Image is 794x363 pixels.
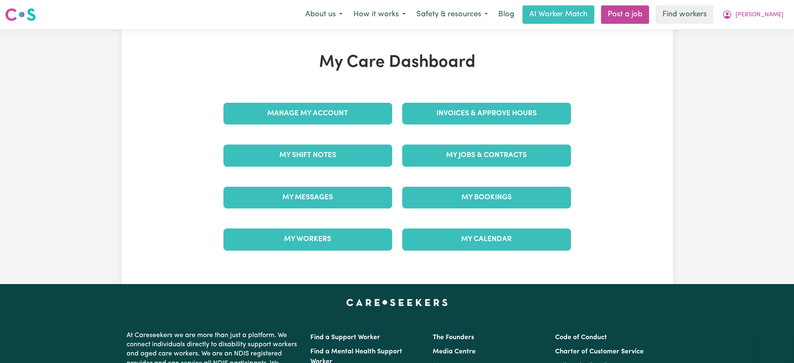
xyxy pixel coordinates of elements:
[346,299,448,306] a: Careseekers home page
[348,6,411,23] button: How it works
[310,334,380,341] a: Find a Support Worker
[433,348,476,355] a: Media Centre
[656,5,713,24] a: Find workers
[402,103,571,124] a: Invoices & Approve Hours
[5,5,36,24] a: Careseekers logo
[523,5,594,24] a: AI Worker Match
[761,330,787,356] iframe: Button to launch messaging window
[411,6,493,23] button: Safety & resources
[555,348,644,355] a: Charter of Customer Service
[223,228,392,250] a: My Workers
[717,6,789,23] button: My Account
[433,334,474,341] a: The Founders
[601,5,649,24] a: Post a job
[402,187,571,208] a: My Bookings
[555,334,607,341] a: Code of Conduct
[493,5,519,24] a: Blog
[402,145,571,166] a: My Jobs & Contracts
[223,103,392,124] a: Manage My Account
[5,7,36,22] img: Careseekers logo
[736,10,784,20] span: [PERSON_NAME]
[218,53,576,73] h1: My Care Dashboard
[300,6,348,23] button: About us
[402,228,571,250] a: My Calendar
[223,145,392,166] a: My Shift Notes
[223,187,392,208] a: My Messages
